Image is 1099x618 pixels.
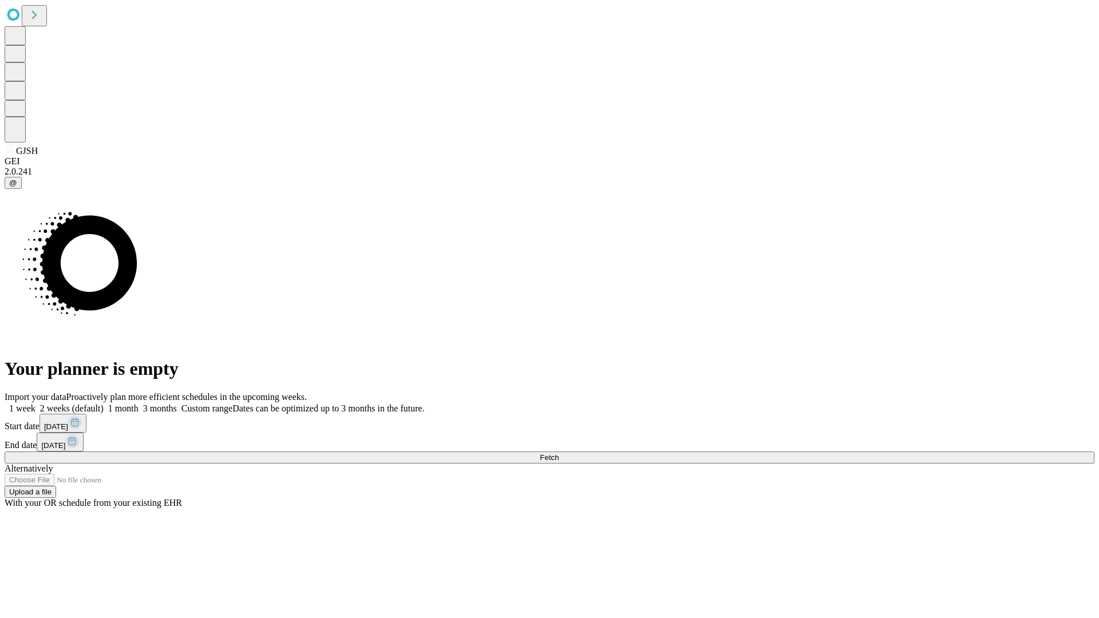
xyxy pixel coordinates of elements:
span: Alternatively [5,463,53,473]
h1: Your planner is empty [5,358,1094,379]
button: [DATE] [37,433,84,451]
span: [DATE] [44,422,68,431]
div: Start date [5,414,1094,433]
span: Custom range [181,403,232,413]
div: GEI [5,156,1094,167]
button: Upload a file [5,486,56,498]
button: Fetch [5,451,1094,463]
span: 1 month [108,403,139,413]
span: Fetch [540,453,559,462]
span: Import your data [5,392,66,402]
span: 2 weeks (default) [40,403,104,413]
div: 2.0.241 [5,167,1094,177]
span: 1 week [9,403,35,413]
span: Dates can be optimized up to 3 months in the future. [232,403,424,413]
span: [DATE] [41,441,65,450]
span: @ [9,179,17,187]
span: GJSH [16,146,38,156]
div: End date [5,433,1094,451]
span: Proactively plan more efficient schedules in the upcoming weeks. [66,392,307,402]
button: [DATE] [39,414,86,433]
span: 3 months [143,403,177,413]
button: @ [5,177,22,189]
span: With your OR schedule from your existing EHR [5,498,182,508]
